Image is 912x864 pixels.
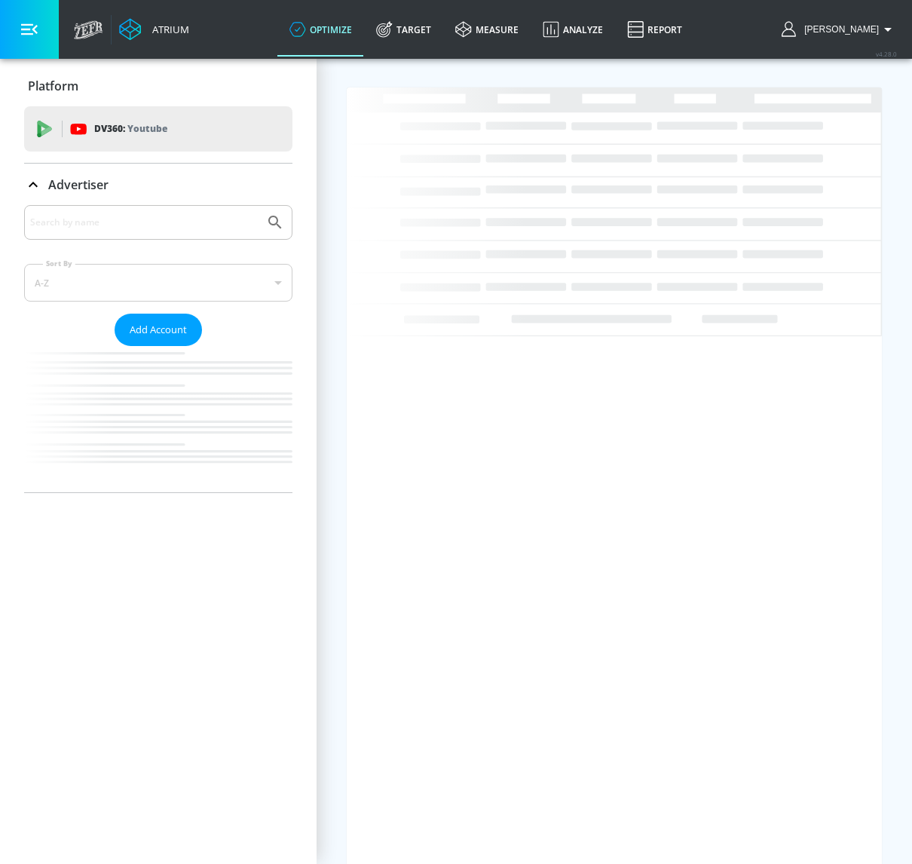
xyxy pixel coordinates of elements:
nav: list of Advertiser [24,346,292,492]
div: Atrium [146,23,189,36]
a: Atrium [119,18,189,41]
a: Target [364,2,443,57]
button: Add Account [115,314,202,346]
p: Platform [28,78,78,94]
span: v 4.28.0 [876,50,897,58]
p: Youtube [127,121,167,136]
div: DV360: Youtube [24,106,292,152]
input: Search by name [30,213,259,232]
a: Analyze [531,2,615,57]
a: measure [443,2,531,57]
label: Sort By [43,259,75,268]
p: Advertiser [48,176,109,193]
a: Report [615,2,694,57]
span: Add Account [130,321,187,339]
div: A-Z [24,264,292,302]
button: [PERSON_NAME] [782,20,897,38]
div: Advertiser [24,164,292,206]
a: optimize [277,2,364,57]
div: Platform [24,65,292,107]
p: DV360: [94,121,167,137]
div: Advertiser [24,205,292,492]
span: login as: justin.nim@zefr.com [798,24,879,35]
